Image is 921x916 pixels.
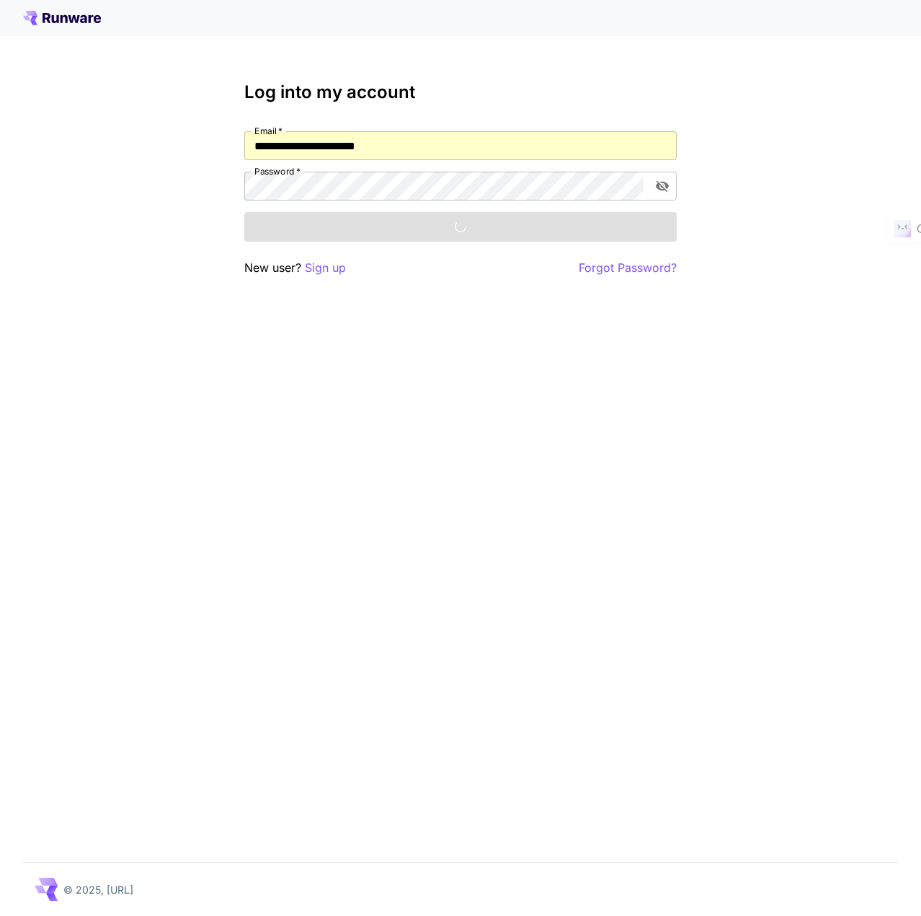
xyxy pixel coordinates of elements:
label: Email [254,125,282,137]
label: Password [254,165,301,177]
button: Forgot Password? [579,259,677,277]
p: © 2025, [URL] [63,882,133,897]
button: Sign up [305,259,346,277]
h3: Log into my account [244,82,677,102]
p: New user? [244,259,346,277]
button: toggle password visibility [649,173,675,199]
